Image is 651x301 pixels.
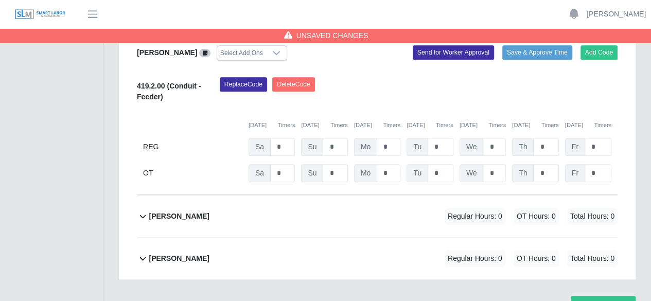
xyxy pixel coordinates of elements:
[143,138,242,156] div: REG
[460,121,506,130] div: [DATE]
[199,48,210,57] a: View/Edit Notes
[514,250,559,267] span: OT Hours: 0
[354,121,400,130] div: [DATE]
[514,208,559,225] span: OT Hours: 0
[137,196,618,237] button: [PERSON_NAME] Regular Hours: 0 OT Hours: 0 Total Hours: 0
[217,46,266,60] div: Select Add Ons
[567,208,618,225] span: Total Hours: 0
[413,45,494,60] button: Send for Worker Approval
[580,45,618,60] button: Add Code
[436,121,453,130] button: Timers
[383,121,400,130] button: Timers
[502,45,572,60] button: Save & Approve Time
[445,250,505,267] span: Regular Hours: 0
[488,121,506,130] button: Timers
[354,138,377,156] span: Mo
[296,30,368,41] span: Unsaved Changes
[567,250,618,267] span: Total Hours: 0
[143,164,242,182] div: OT
[460,138,484,156] span: We
[445,208,505,225] span: Regular Hours: 0
[14,9,66,20] img: SLM Logo
[220,77,267,92] button: ReplaceCode
[149,211,209,222] b: [PERSON_NAME]
[565,121,611,130] div: [DATE]
[278,121,295,130] button: Timers
[301,164,323,182] span: Su
[301,121,347,130] div: [DATE]
[272,77,315,92] button: DeleteCode
[407,121,453,130] div: [DATE]
[137,82,201,101] b: 419.2.00 (Conduit - Feeder)
[594,121,611,130] button: Timers
[149,253,209,264] b: [PERSON_NAME]
[512,138,534,156] span: Th
[249,164,271,182] span: Sa
[137,48,197,57] b: [PERSON_NAME]
[301,138,323,156] span: Su
[565,164,585,182] span: Fr
[407,138,428,156] span: Tu
[407,164,428,182] span: Tu
[512,164,534,182] span: Th
[512,121,558,130] div: [DATE]
[587,9,646,20] a: [PERSON_NAME]
[460,164,484,182] span: We
[565,138,585,156] span: Fr
[249,121,295,130] div: [DATE]
[541,121,559,130] button: Timers
[354,164,377,182] span: Mo
[137,238,618,279] button: [PERSON_NAME] Regular Hours: 0 OT Hours: 0 Total Hours: 0
[249,138,271,156] span: Sa
[330,121,348,130] button: Timers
